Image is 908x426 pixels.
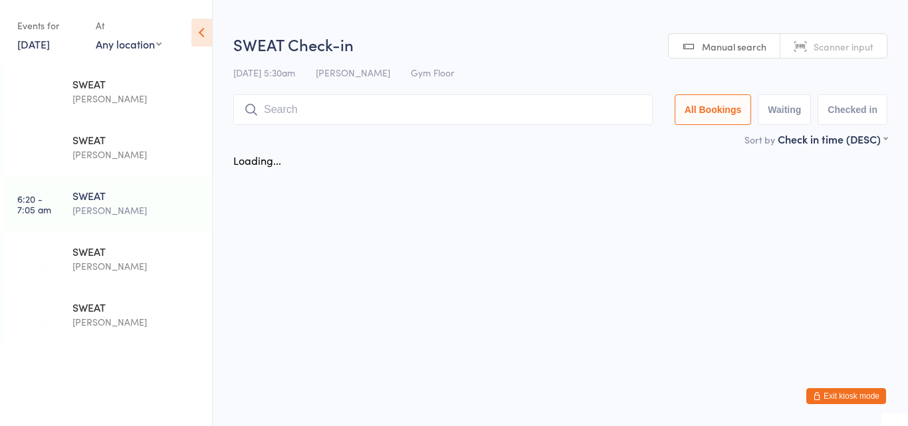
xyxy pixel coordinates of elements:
div: SWEAT [72,244,201,259]
span: Scanner input [814,40,873,53]
a: 8:00 -8:45 amSWEAT[PERSON_NAME] [4,233,212,287]
time: 5:30 - 6:15 am [17,138,50,159]
span: Manual search [702,40,766,53]
div: SWEAT [72,188,201,203]
div: [PERSON_NAME] [72,91,201,106]
a: [DATE] [17,37,50,51]
div: [PERSON_NAME] [72,259,201,274]
span: [PERSON_NAME] [316,66,390,79]
a: 4:40 -5:25 amSWEAT[PERSON_NAME] [4,65,212,120]
h2: SWEAT Check-in [233,33,887,55]
time: 4:40 - 5:25 am [17,82,51,103]
a: 6:20 -7:05 amSWEAT[PERSON_NAME] [4,177,212,231]
div: Loading... [233,153,281,167]
div: SWEAT [72,132,201,147]
div: At [96,15,162,37]
div: Events for [17,15,82,37]
div: Any location [96,37,162,51]
button: Exit kiosk mode [806,388,886,404]
div: Check in time (DESC) [778,132,887,146]
span: Gym Floor [411,66,454,79]
div: [PERSON_NAME] [72,314,201,330]
time: 6:20 - 7:05 am [17,193,51,215]
div: SWEAT [72,76,201,91]
time: 8:00 - 8:45 am [17,249,52,270]
a: 5:30 -6:15 amSWEAT[PERSON_NAME] [4,121,212,175]
button: All Bookings [675,94,752,125]
button: Checked in [818,94,887,125]
input: Search [233,94,653,125]
a: 9:00 -9:45 amSWEAT[PERSON_NAME] [4,288,212,343]
span: [DATE] 5:30am [233,66,295,79]
time: 9:00 - 9:45 am [17,305,52,326]
div: [PERSON_NAME] [72,147,201,162]
button: Waiting [758,94,811,125]
div: [PERSON_NAME] [72,203,201,218]
div: SWEAT [72,300,201,314]
label: Sort by [744,133,775,146]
